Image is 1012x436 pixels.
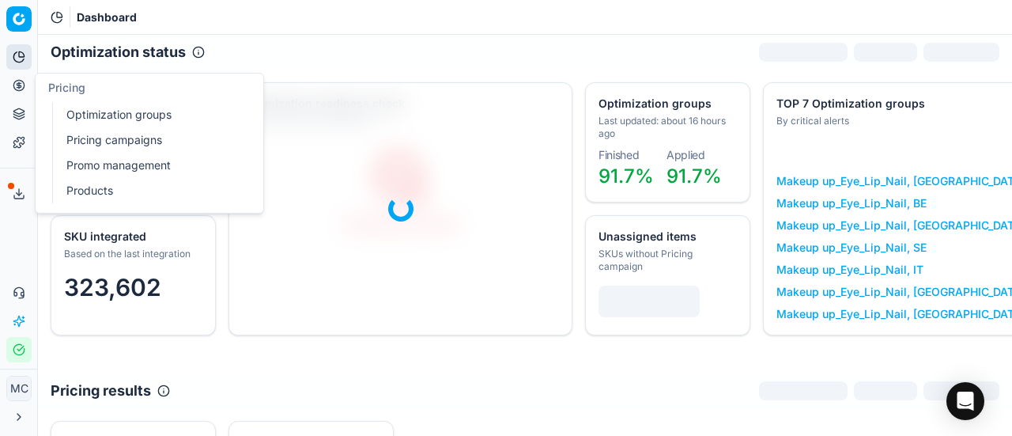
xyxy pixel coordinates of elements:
div: Open Intercom Messenger [946,382,984,420]
span: 91.7% [666,165,722,188]
a: Optimization groups [60,104,244,126]
a: Makeup up_Eye_Lip_Nail, BE [776,195,927,211]
h2: Optimization status [51,41,186,63]
span: MC [7,377,31,400]
div: Based on the last integration [64,248,199,260]
div: SKU integrated [64,229,199,245]
a: Makeup up_Eye_Lip_Nail, IT [776,262,923,278]
dt: Applied [666,150,722,161]
a: Makeup up_Eye_Lip_Nail, SE [776,240,927,256]
span: Pricing [48,81,85,94]
span: 323,602 [64,273,161,301]
span: Dashboard [77,9,137,25]
div: Unassigned items [599,229,734,245]
a: Products [60,180,244,202]
nav: breadcrumb [77,9,137,25]
a: Pricing campaigns [60,129,244,151]
dt: Finished [599,150,654,161]
div: SKUs without Pricing campaign [599,248,734,273]
h2: Pricing results [51,380,151,402]
a: Promo management [60,154,244,176]
button: MC [6,376,32,401]
span: 91.7% [599,165,654,188]
div: Last updated: about 16 hours ago [599,115,734,140]
div: Optimization groups [599,96,734,112]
